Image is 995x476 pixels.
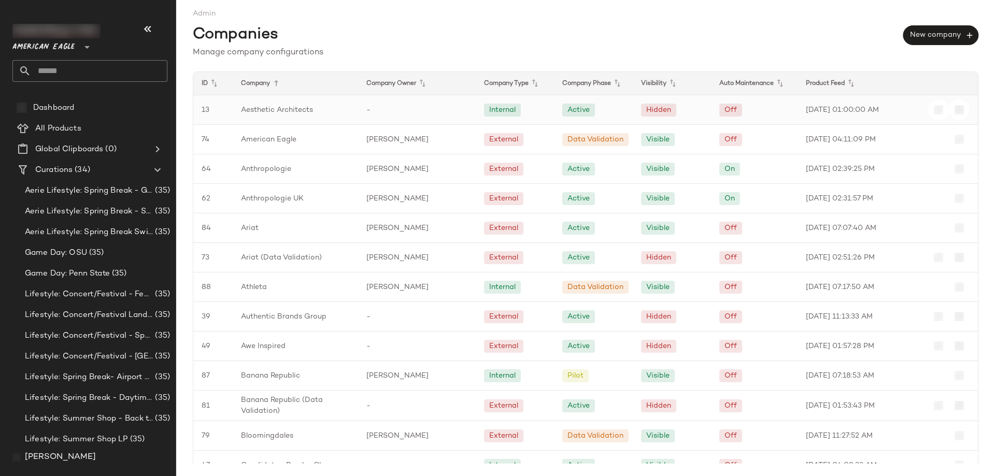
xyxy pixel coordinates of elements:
span: Bloomingdales [241,430,293,441]
img: svg%3e [17,103,27,113]
span: [DATE] 02:31:57 PM [806,193,873,204]
span: Lifestyle: Concert/Festival Landing Page [25,309,153,321]
span: (35) [153,309,170,321]
span: [PERSON_NAME] [366,282,429,293]
span: (35) [128,434,145,445]
span: (35) [153,392,170,404]
div: Pilot [567,370,584,381]
span: [PERSON_NAME] [366,164,429,175]
div: Visible [646,223,670,234]
span: 81 [202,400,210,411]
span: 49 [202,341,210,352]
span: Aerie Lifestyle: Spring Break - Girly/Femme [25,185,153,197]
img: svg%3e [955,194,964,203]
div: Hidden [646,400,671,411]
div: Hidden [646,252,671,263]
span: [DATE] 07:18:53 AM [806,370,874,381]
span: - [366,105,371,116]
div: Active [567,105,590,116]
img: svg%3e [955,312,964,321]
div: Manage company configurations [193,47,978,59]
img: svg%3e [955,135,964,144]
span: 39 [202,311,210,322]
div: Internal [489,370,516,381]
span: 88 [202,282,211,293]
span: 13 [202,105,209,116]
div: Off [724,341,737,352]
span: [PERSON_NAME] [366,223,429,234]
div: External [489,134,518,145]
img: svg%3e [934,253,943,262]
div: Visible [646,164,670,175]
span: Lifestyle: Concert/Festival - Sporty [25,330,153,342]
div: External [489,193,518,204]
div: Visible [646,370,670,381]
span: Global Clipboards [35,143,103,155]
span: - [366,400,371,411]
div: On [724,164,735,175]
div: External [489,164,518,175]
img: svg%3e [955,401,964,410]
span: Anthropologie UK [241,193,304,204]
span: Game Day: OSU [25,247,87,259]
span: Athleta [241,282,267,293]
span: [DATE] 01:00:00 AM [806,105,879,116]
span: Banana Republic (Data Validation) [241,395,350,416]
div: Hidden [646,105,671,116]
div: Active [567,223,590,234]
span: Aesthetic Architects [241,105,313,116]
img: svg%3e [955,223,964,233]
img: svg%3e [955,460,964,470]
span: [DATE] 07:17:50 AM [806,282,874,293]
span: [DATE] 11:27:52 AM [806,430,873,441]
span: Game Day: Penn State [25,268,110,280]
span: [PERSON_NAME] [366,370,429,381]
span: 74 [202,134,209,145]
div: Active [567,311,590,322]
div: External [489,252,518,263]
span: [DATE] 04:08:33 AM [806,460,877,471]
span: Ariat [241,223,259,234]
img: svg%3e [955,164,964,174]
img: svg%3e [12,453,21,461]
div: Visible [646,134,670,145]
span: [DATE] 02:51:26 PM [806,252,875,263]
div: Hidden [646,311,671,322]
span: 64 [202,164,211,175]
span: Anthropologie [241,164,291,175]
img: svg%3e [955,431,964,440]
img: svg%3e [955,282,964,292]
span: Ariat (Data Validation) [241,252,322,263]
span: (35) [87,247,104,259]
div: Off [724,105,737,116]
span: 79 [202,430,210,441]
div: Active [567,341,590,352]
span: New company [909,31,972,40]
div: Active [567,193,590,204]
span: [PERSON_NAME] [366,430,429,441]
span: [PERSON_NAME] [25,451,96,464]
span: American Eagle [241,134,296,145]
div: Off [724,311,737,322]
span: Candidates: Revolve Clone [241,460,334,471]
img: svg%3e [934,105,943,114]
span: All Products [35,123,81,135]
div: External [489,341,518,352]
span: [DATE] 02:39:25 PM [806,164,875,175]
div: ID [193,72,233,95]
img: svg%3e [955,341,964,351]
img: svg%3e [934,401,943,410]
span: Curations [35,164,73,176]
div: Off [724,460,737,471]
span: (35) [110,268,127,280]
img: svg%3e [955,253,964,262]
span: (0) [103,143,116,155]
div: Internal [489,460,516,471]
span: Lifestyle: Concert/Festival - [GEOGRAPHIC_DATA] [25,351,153,363]
span: Awe Inspired [241,341,286,352]
div: Visible [646,430,670,441]
span: [PERSON_NAME] [366,134,429,145]
div: Active [567,164,590,175]
div: Active [567,460,590,471]
div: Data Validation [567,134,623,145]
